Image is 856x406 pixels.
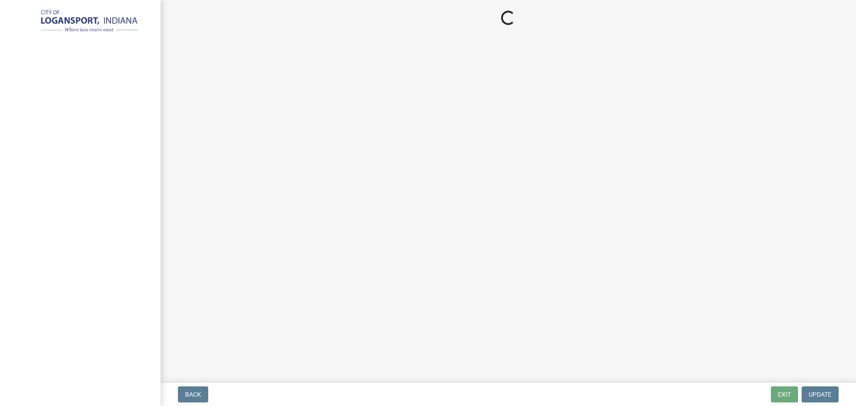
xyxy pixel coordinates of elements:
[178,386,208,402] button: Back
[771,386,798,402] button: Exit
[185,391,201,398] span: Back
[809,391,831,398] span: Update
[18,9,146,34] img: City of Logansport, Indiana
[802,386,839,402] button: Update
